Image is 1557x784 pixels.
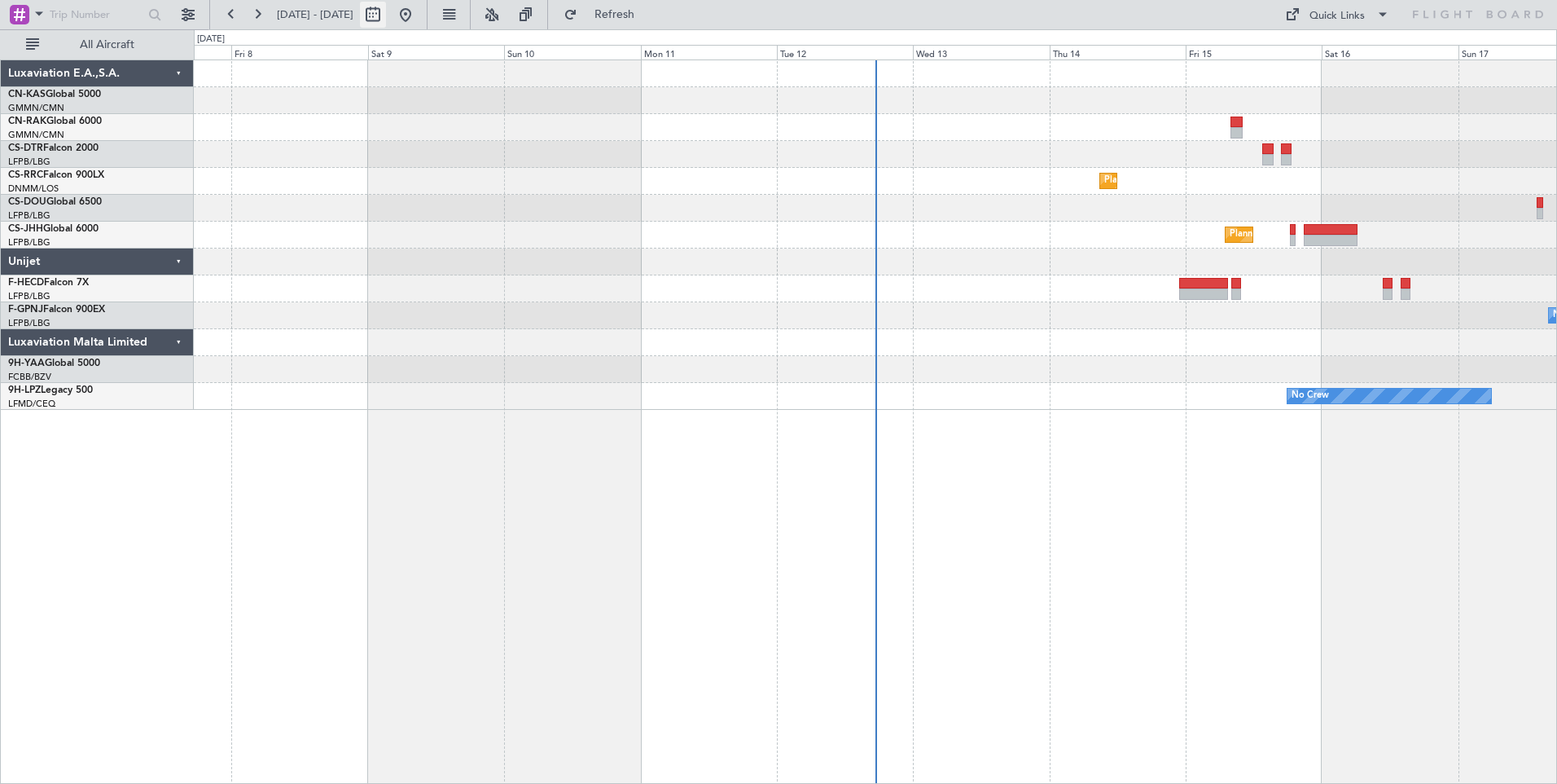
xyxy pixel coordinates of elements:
div: No Crew [1292,384,1329,408]
div: Sun 10 [504,45,640,59]
a: F-HECDFalcon 7X [8,278,89,288]
a: CS-RRCFalcon 900LX [8,170,104,180]
div: Fri 15 [1186,45,1322,59]
div: Wed 13 [913,45,1049,59]
span: All Aircraft [42,39,172,51]
a: CN-KASGlobal 5000 [8,90,101,99]
a: DNMM/LOS [8,183,59,195]
div: [DATE] [197,33,225,46]
a: F-GPNJFalcon 900EX [8,305,105,315]
span: 9H-YAA [8,359,45,368]
div: Sat 16 [1322,45,1458,59]
a: LFPB/LBG [8,156,50,168]
a: GMMN/CMN [8,129,64,141]
a: LFMD/CEQ [8,398,55,410]
span: F-GPNJ [8,305,43,315]
span: 9H-LPZ [8,385,41,395]
div: Thu 14 [1050,45,1186,59]
div: Fri 8 [231,45,367,59]
a: LFPB/LBG [8,236,50,249]
span: F-HECD [8,278,44,288]
span: CS-DTR [8,143,43,153]
span: CS-RRC [8,170,43,180]
div: Planned Maint [GEOGRAPHIC_DATA] ([GEOGRAPHIC_DATA]) [1230,222,1486,247]
a: FCBB/BZV [8,371,51,383]
a: LFPB/LBG [8,317,50,329]
span: CS-DOU [8,197,46,207]
a: LFPB/LBG [8,290,50,302]
div: Mon 11 [641,45,777,59]
span: [DATE] - [DATE] [277,7,353,22]
span: CN-KAS [8,90,46,99]
a: 9H-LPZLegacy 500 [8,385,93,395]
a: CS-DOUGlobal 6500 [8,197,102,207]
span: Refresh [581,9,649,20]
div: Tue 12 [777,45,913,59]
a: GMMN/CMN [8,102,64,114]
a: CN-RAKGlobal 6000 [8,117,102,126]
span: CN-RAK [8,117,46,126]
a: CS-DTRFalcon 2000 [8,143,99,153]
a: LFPB/LBG [8,209,50,222]
input: Trip Number [50,2,143,27]
button: Refresh [556,2,654,28]
button: Quick Links [1277,2,1397,28]
div: Planned Maint Lagos ([PERSON_NAME]) [1104,169,1273,193]
span: CS-JHH [8,224,43,234]
div: Quick Links [1309,8,1365,24]
div: Sat 9 [368,45,504,59]
a: 9H-YAAGlobal 5000 [8,359,100,368]
a: CS-JHHGlobal 6000 [8,224,99,234]
button: All Aircraft [18,32,177,58]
